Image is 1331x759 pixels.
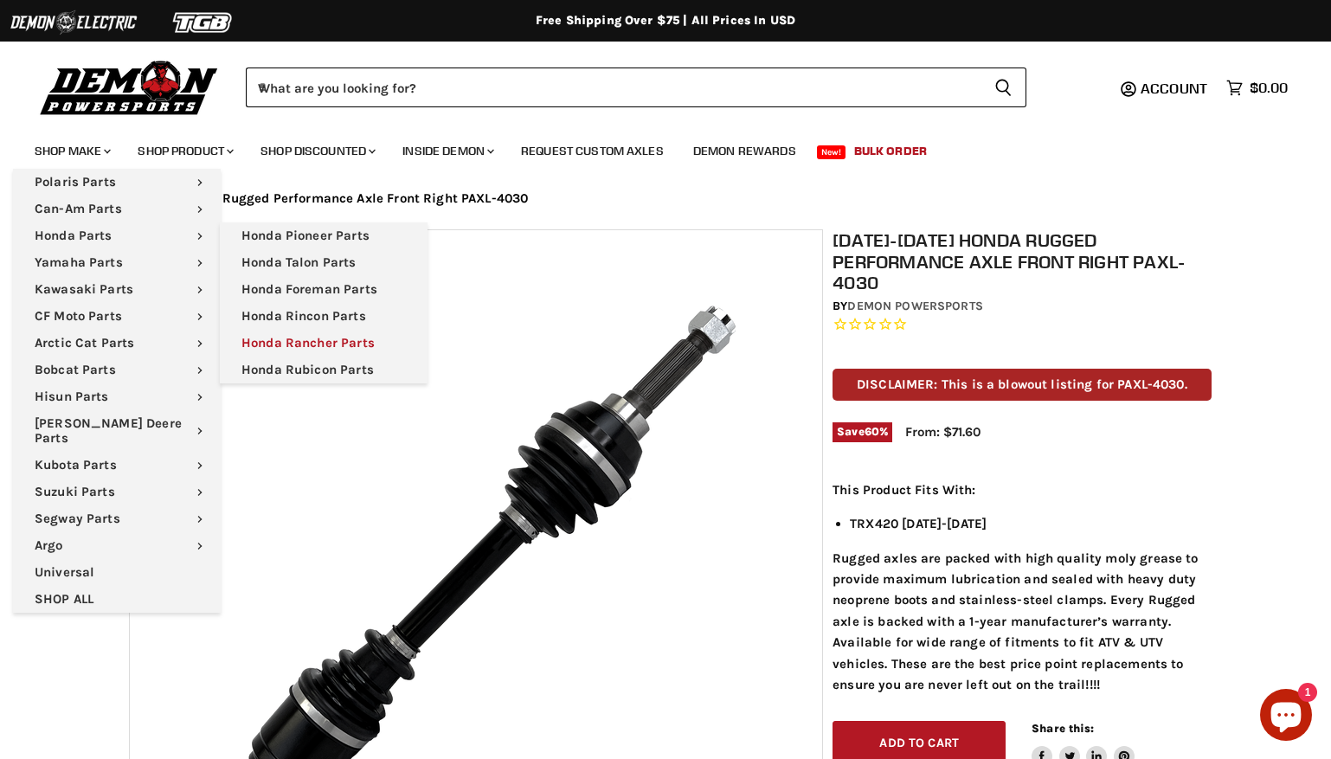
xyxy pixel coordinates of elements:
a: Can-Am Parts [13,196,221,222]
a: Honda Talon Parts [220,249,428,276]
p: This Product Fits With: [833,479,1211,500]
a: Honda Rubicon Parts [220,357,428,383]
a: Polaris Parts [13,169,221,196]
a: $0.00 [1218,75,1296,100]
span: 60 [865,425,879,438]
a: Honda Rancher Parts [220,330,428,357]
button: Search [981,68,1026,107]
p: DISCLAIMER: This is a blowout listing for PAXL-4030. [833,369,1211,401]
span: From: $71.60 [905,424,981,440]
a: Universal [13,559,221,586]
a: Suzuki Parts [13,479,221,505]
input: When autocomplete results are available use up and down arrows to review and enter to select [246,68,981,107]
span: New! [817,145,846,159]
span: Rated 0.0 out of 5 stars 0 reviews [833,316,1211,334]
span: [DATE]-[DATE] Honda Rugged Performance Axle Front Right PAXL-4030 [90,191,529,206]
img: TGB Logo 2 [138,6,268,39]
img: Demon Powersports [35,56,224,118]
a: SHOP ALL [13,586,221,613]
ul: Main menu [220,222,428,383]
a: Segway Parts [13,505,221,532]
a: Shop Make [22,133,121,169]
form: Product [246,68,1026,107]
a: Bobcat Parts [13,357,221,383]
span: Add to cart [879,736,959,750]
a: Account [1133,80,1218,96]
ul: Main menu [13,169,221,613]
a: Honda Pioneer Parts [220,222,428,249]
a: CF Moto Parts [13,303,221,330]
span: Save % [833,422,892,441]
a: Honda Parts [13,222,221,249]
div: by [833,297,1211,316]
span: $0.00 [1250,80,1288,96]
a: Honda Rincon Parts [220,303,428,330]
div: Rugged axles are packed with high quality moly grease to provide maximum lubrication and sealed w... [833,479,1211,695]
a: Inside Demon [389,133,505,169]
a: [PERSON_NAME] Deere Parts [13,410,221,452]
a: Request Custom Axles [508,133,677,169]
a: Demon Powersports [847,299,982,313]
a: Argo [13,532,221,559]
ul: Main menu [22,126,1283,169]
a: Kubota Parts [13,452,221,479]
a: Arctic Cat Parts [13,330,221,357]
span: Account [1141,80,1207,97]
a: Hisun Parts [13,383,221,410]
inbox-online-store-chat: Shopify online store chat [1255,689,1317,745]
img: Demon Electric Logo 2 [9,6,138,39]
a: Yamaha Parts [13,249,221,276]
a: Shop Product [125,133,244,169]
h1: [DATE]-[DATE] Honda Rugged Performance Axle Front Right PAXL-4030 [833,229,1211,293]
a: Kawasaki Parts [13,276,221,303]
li: TRX420 [DATE]-[DATE] [850,513,1211,534]
a: Shop Discounted [248,133,386,169]
a: Demon Rewards [680,133,809,169]
a: Bulk Order [841,133,940,169]
span: Share this: [1032,722,1094,735]
a: Honda Foreman Parts [220,276,428,303]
